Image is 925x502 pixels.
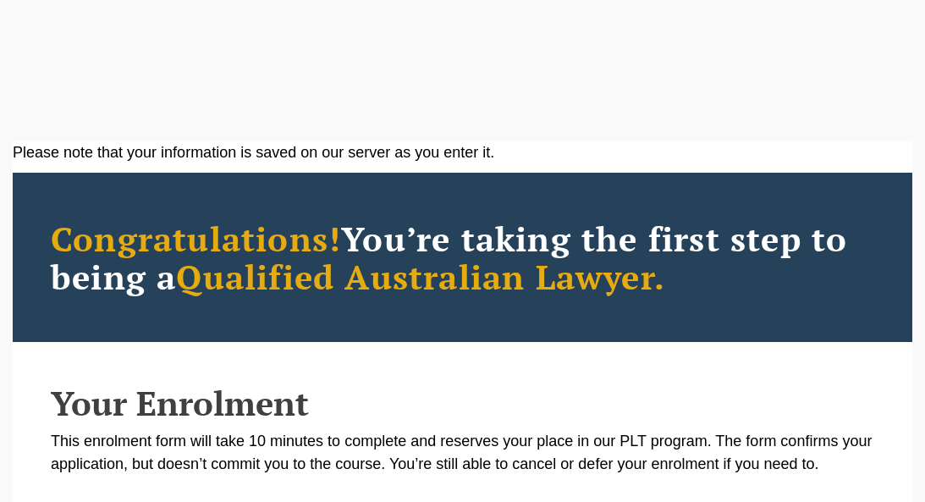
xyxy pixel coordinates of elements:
[51,384,874,422] h2: Your Enrolment
[51,216,341,261] span: Congratulations!
[13,141,912,164] div: Please note that your information is saved on our server as you enter it.
[176,254,665,299] span: Qualified Australian Lawyer.
[51,219,874,295] h2: You’re taking the first step to being a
